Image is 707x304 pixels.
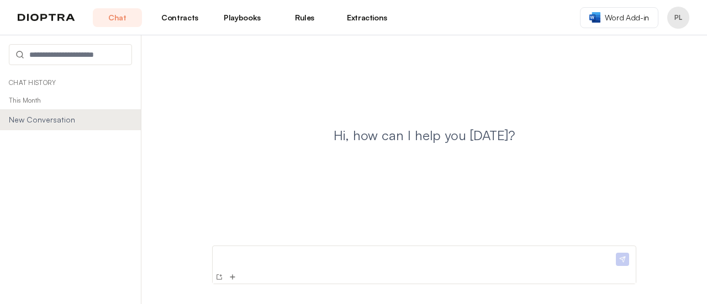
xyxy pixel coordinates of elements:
img: Send [616,253,629,266]
a: Chat [93,8,142,27]
img: logo [18,14,75,22]
img: word [589,12,600,23]
a: Rules [280,8,329,27]
img: Add Files [228,273,237,281]
button: Profile menu [667,7,689,29]
span: New Conversation [9,114,120,125]
img: New Conversation [215,273,224,281]
p: Chat History [9,78,132,87]
button: Add Files [227,271,238,282]
a: Word Add-in [580,7,658,28]
a: Playbooks [218,8,267,27]
span: Word Add-in [605,12,649,23]
a: Extractions [342,8,392,27]
button: New Conversation [214,271,225,282]
a: Contracts [155,8,204,27]
h1: Hi, how can I help you [DATE]? [334,126,515,144]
